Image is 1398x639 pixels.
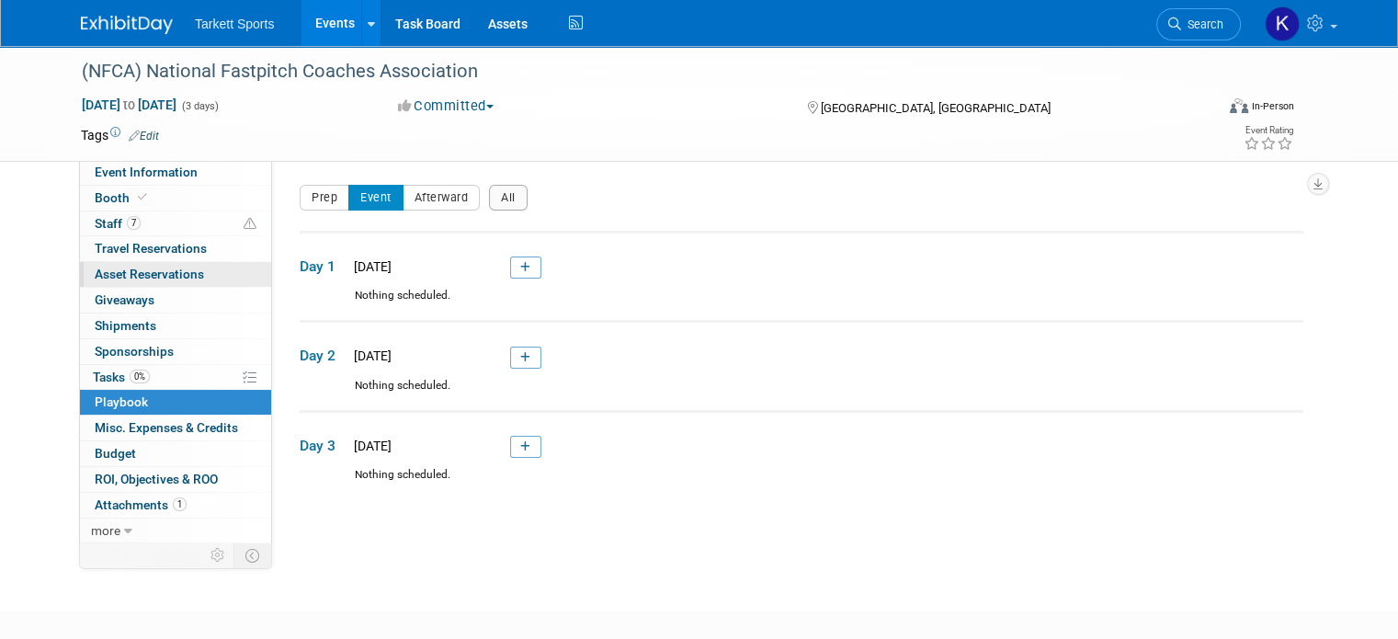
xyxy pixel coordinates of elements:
[80,160,271,185] a: Event Information
[95,318,156,333] span: Shipments
[300,346,346,366] span: Day 2
[80,186,271,211] a: Booth
[180,100,219,112] span: (3 days)
[95,165,198,179] span: Event Information
[95,420,238,435] span: Misc. Expenses & Credits
[80,211,271,236] a: Staff7
[120,97,138,112] span: to
[81,97,177,113] span: [DATE] [DATE]
[80,339,271,364] a: Sponsorships
[300,378,1303,410] div: Nothing scheduled.
[80,236,271,261] a: Travel Reservations
[300,257,346,277] span: Day 1
[821,101,1051,115] span: [GEOGRAPHIC_DATA], [GEOGRAPHIC_DATA]
[95,344,174,359] span: Sponsorships
[95,267,204,281] span: Asset Reservations
[1181,17,1223,31] span: Search
[81,126,159,144] td: Tags
[489,185,528,211] button: All
[95,394,148,409] span: Playbook
[95,497,187,512] span: Attachments
[80,493,271,518] a: Attachments1
[300,436,346,456] span: Day 3
[95,292,154,307] span: Giveaways
[75,55,1191,88] div: (NFCA) National Fastpitch Coaches Association
[80,416,271,440] a: Misc. Expenses & Credits
[195,17,274,31] span: Tarkett Sports
[80,390,271,415] a: Playbook
[1251,99,1294,113] div: In-Person
[202,543,234,567] td: Personalize Event Tab Strip
[1265,6,1300,41] img: Kenya Larkin-Landers
[95,446,136,461] span: Budget
[138,192,147,202] i: Booth reservation complete
[300,288,1303,320] div: Nothing scheduled.
[129,130,159,143] a: Edit
[95,472,218,486] span: ROI, Objectives & ROO
[95,190,151,205] span: Booth
[234,543,272,567] td: Toggle Event Tabs
[1115,96,1294,123] div: Event Format
[348,348,392,363] span: [DATE]
[91,523,120,538] span: more
[348,259,392,274] span: [DATE]
[81,16,173,34] img: ExhibitDay
[80,467,271,492] a: ROI, Objectives & ROO
[80,441,271,466] a: Budget
[244,216,256,233] span: Potential Scheduling Conflict -- at least one attendee is tagged in another overlapping event.
[93,370,150,384] span: Tasks
[348,439,392,453] span: [DATE]
[1244,126,1293,135] div: Event Rating
[95,241,207,256] span: Travel Reservations
[130,370,150,383] span: 0%
[95,216,141,231] span: Staff
[80,288,271,313] a: Giveaways
[80,262,271,287] a: Asset Reservations
[173,497,187,511] span: 1
[1230,98,1248,113] img: Format-Inperson.png
[80,519,271,543] a: more
[80,365,271,390] a: Tasks0%
[300,467,1303,499] div: Nothing scheduled.
[300,185,349,211] button: Prep
[127,216,141,230] span: 7
[1156,8,1241,40] a: Search
[348,185,403,211] button: Event
[392,97,501,116] button: Committed
[403,185,481,211] button: Afterward
[80,314,271,338] a: Shipments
